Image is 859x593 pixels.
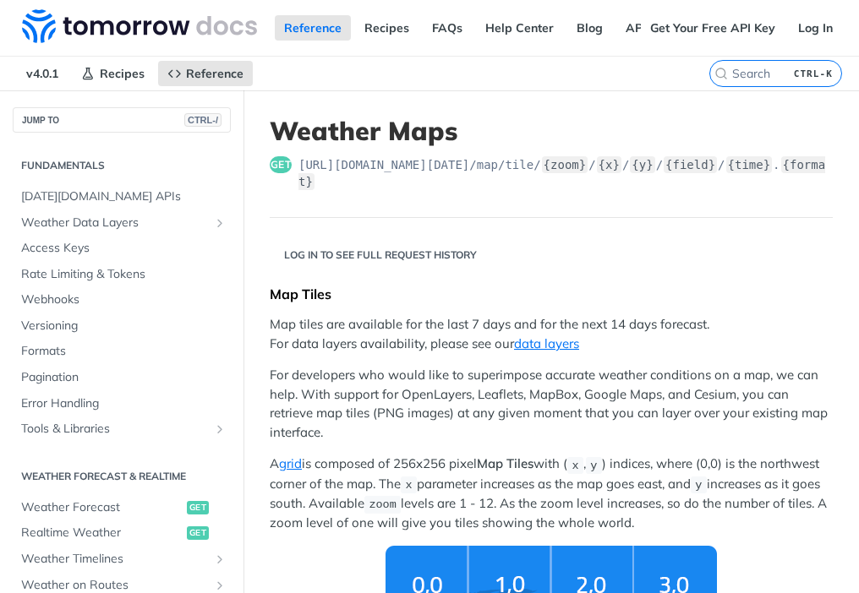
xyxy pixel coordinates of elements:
[213,422,227,436] button: Show subpages for Tools & Libraries
[21,266,227,283] span: Rate Limiting & Tokens
[298,156,833,190] span: https://api.tomorrow.io/v4/map/tile/{zoom}/{x}/{y}/{field}/{time}.{format}
[630,156,654,173] label: {y}
[21,395,227,412] span: Error Handling
[298,156,825,190] label: {format}
[21,551,209,568] span: Weather Timelines
[13,391,231,416] a: Error Handling
[21,421,209,438] span: Tools & Libraries
[13,547,231,572] a: Weather TimelinesShow subpages for Weather Timelines
[279,455,302,471] a: grid
[21,215,209,231] span: Weather Data Layers
[270,248,477,263] div: Log in to see full request history
[13,416,231,442] a: Tools & LibrariesShow subpages for Tools & Libraries
[567,15,612,41] a: Blog
[270,156,292,173] span: get
[13,469,231,484] h2: Weather Forecast & realtime
[542,156,588,173] label: {zoom}
[213,579,227,592] button: Show subpages for Weather on Routes
[270,366,833,442] p: For developers who would like to superimpose accurate weather conditions on a map, we can help. W...
[21,499,183,516] span: Weather Forecast
[13,262,231,287] a: Rate Limiting & Tokens
[13,184,231,209] a: [DATE][DOMAIN_NAME] APIs
[423,15,472,41] a: FAQs
[616,15,695,41] a: API Status
[476,15,563,41] a: Help Center
[714,67,728,80] svg: Search
[21,240,227,257] span: Access Keys
[213,216,227,230] button: Show subpages for Weather Data Layers
[186,66,243,81] span: Reference
[13,158,231,173] h2: Fundamentals
[21,318,227,335] span: Versioning
[270,315,833,353] p: Map tiles are available for the last 7 days and for the next 14 days forecast. For data layers av...
[270,286,833,302] div: Map Tiles
[13,339,231,364] a: Formats
[184,113,222,127] span: CTRL-/
[270,116,833,146] h1: Weather Maps
[572,459,578,471] span: x
[514,335,579,351] a: data layers
[158,61,253,86] a: Reference
[100,66,145,81] span: Recipes
[789,15,842,41] a: Log In
[355,15,419,41] a: Recipes
[21,188,227,205] span: [DATE][DOMAIN_NAME] APIs
[477,455,533,471] strong: Map Tiles
[641,15,785,41] a: Get Your Free API Key
[21,525,183,541] span: Realtime Weather
[187,501,209,514] span: get
[21,343,227,360] span: Formats
[13,107,231,133] button: JUMP TOCTRL-/
[13,313,231,339] a: Versioning
[597,156,621,173] label: {x}
[369,498,396,511] span: zoom
[275,15,351,41] a: Reference
[21,291,227,308] span: Webhooks
[13,210,231,236] a: Weather Data LayersShow subpages for Weather Data Layers
[187,526,209,540] span: get
[695,479,702,492] span: y
[790,65,837,82] kbd: CTRL-K
[664,156,717,173] label: {field}
[13,495,231,520] a: Weather Forecastget
[726,156,773,173] label: {time}
[13,365,231,390] a: Pagination
[405,479,412,492] span: x
[21,369,227,386] span: Pagination
[13,520,231,546] a: Realtime Weatherget
[72,61,154,86] a: Recipes
[13,287,231,313] a: Webhooks
[590,459,597,471] span: y
[213,552,227,566] button: Show subpages for Weather Timelines
[270,454,833,532] p: A is composed of 256x256 pixel with ( , ) indices, where (0,0) is the northwest corner of the map...
[22,9,257,43] img: Tomorrow.io Weather API Docs
[13,236,231,261] a: Access Keys
[17,61,68,86] span: v4.0.1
